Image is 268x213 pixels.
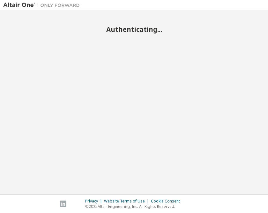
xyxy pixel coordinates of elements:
div: Website Terms of Use [104,199,151,204]
div: Privacy [85,199,104,204]
h2: Authenticating... [3,25,265,33]
p: © 2025 Altair Engineering, Inc. All Rights Reserved. [85,204,184,209]
div: Cookie Consent [151,199,184,204]
img: linkedin.svg [60,201,66,207]
img: Altair One [3,2,83,8]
